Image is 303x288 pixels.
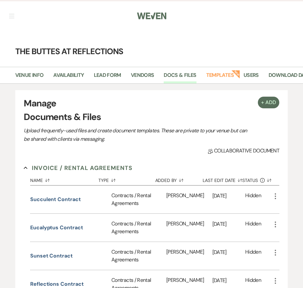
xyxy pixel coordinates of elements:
[30,248,73,264] button: Sunset Contract
[111,242,166,270] div: Contracts / Rental Agreements
[258,97,279,108] button: + Add
[212,220,245,228] p: [DATE]
[166,186,212,213] div: [PERSON_NAME]
[231,70,240,79] strong: New
[137,9,166,23] img: Weven Logo
[111,186,166,213] div: Contracts / Rental Agreements
[212,276,245,285] p: [DATE]
[53,71,84,83] a: Availability
[98,173,155,185] button: Type
[166,242,212,270] div: [PERSON_NAME]
[155,173,203,185] button: Added By
[245,248,261,264] div: Hidden
[245,192,261,207] div: Hidden
[203,173,242,185] button: Last Edit Date
[244,71,259,83] a: Users
[15,71,44,83] a: Venue Info
[245,220,261,235] div: Hidden
[166,214,212,242] div: [PERSON_NAME]
[24,97,105,124] h3: Manage Documents & Files
[30,173,98,185] button: Name
[24,163,133,173] button: Invoice / Rental Agreements
[94,71,121,83] a: Lead Form
[212,192,245,200] p: [DATE]
[206,71,234,83] a: Templates
[164,71,196,83] a: Docs & Files
[242,173,271,185] button: Status
[30,220,83,235] button: Eucalyptus Contract
[111,214,166,242] div: Contracts / Rental Agreements
[24,126,251,143] p: Upload frequently-used files and create document templates. These are private to your venue but c...
[208,147,279,155] span: Collaborative document
[131,71,154,83] a: Vendors
[30,192,81,207] button: Succulent Contract
[242,178,258,183] span: Status
[212,248,245,257] p: [DATE]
